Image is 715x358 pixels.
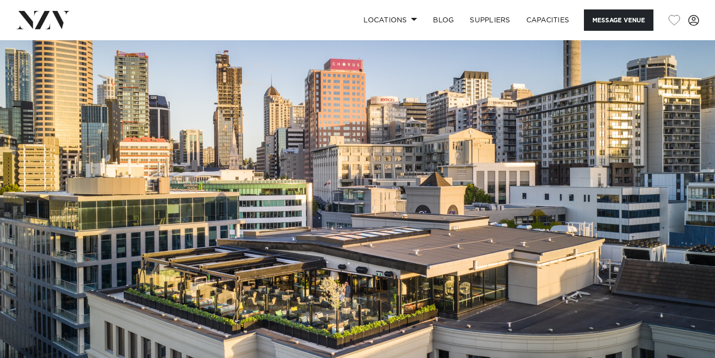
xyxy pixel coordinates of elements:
img: nzv-logo.png [16,11,70,29]
a: Capacities [518,9,577,31]
button: Message Venue [584,9,653,31]
a: Locations [356,9,425,31]
a: SUPPLIERS [462,9,518,31]
a: BLOG [425,9,462,31]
